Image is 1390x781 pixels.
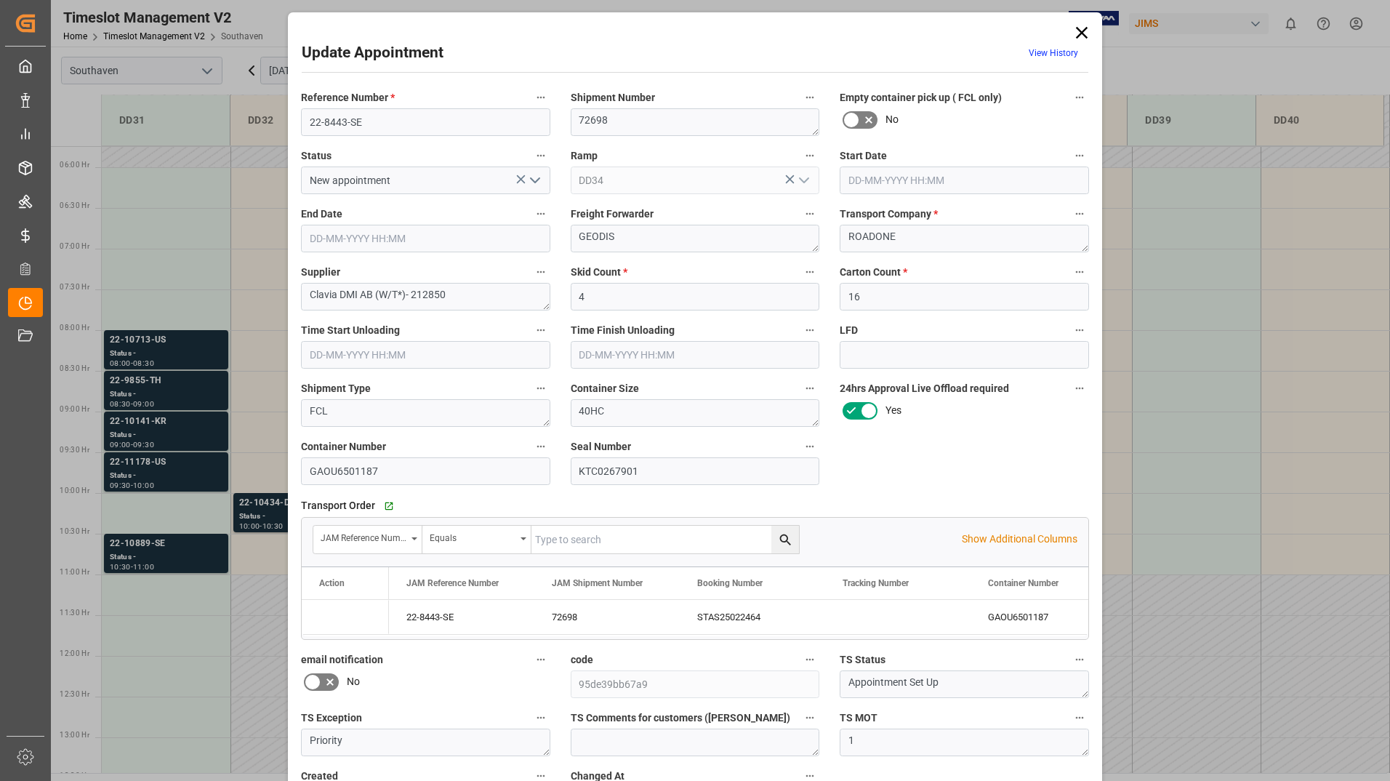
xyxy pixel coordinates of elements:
[301,729,550,756] textarea: Priority
[1070,379,1089,398] button: 24hrs Approval Live Offload required
[840,207,938,222] span: Transport Company
[840,729,1089,756] textarea: 1
[301,652,383,668] span: email notification
[800,88,819,107] button: Shipment Number
[301,90,395,105] span: Reference Number
[531,437,550,456] button: Container Number
[840,652,885,668] span: TS Status
[534,600,680,634] div: 72698
[571,207,654,222] span: Freight Forwarder
[988,578,1058,588] span: Container Number
[301,381,371,396] span: Shipment Type
[313,526,422,553] button: open menu
[301,399,550,427] textarea: FCL
[571,399,820,427] textarea: 40HC
[1070,204,1089,223] button: Transport Company *
[800,379,819,398] button: Container Size
[800,146,819,165] button: Ramp
[792,169,814,192] button: open menu
[531,526,799,553] input: Type to search
[531,379,550,398] button: Shipment Type
[571,148,598,164] span: Ramp
[800,204,819,223] button: Freight Forwarder
[1029,48,1078,58] a: View History
[571,439,631,454] span: Seal Number
[552,578,643,588] span: JAM Shipment Number
[840,670,1089,698] textarea: Appointment Set Up
[531,146,550,165] button: Status
[800,708,819,727] button: TS Comments for customers ([PERSON_NAME])
[840,167,1089,194] input: DD-MM-YYYY HH:MM
[840,265,907,280] span: Carton Count
[1070,321,1089,340] button: LFD
[843,578,909,588] span: Tracking Number
[571,265,627,280] span: Skid Count
[430,528,515,545] div: Equals
[531,650,550,669] button: email notification
[800,650,819,669] button: code
[571,108,820,136] textarea: 72698
[571,225,820,252] textarea: GEODIS
[389,600,534,634] div: 22-8443-SE
[771,526,799,553] button: search button
[523,169,545,192] button: open menu
[1070,88,1089,107] button: Empty container pick up ( FCL only)
[962,532,1077,547] p: Show Additional Columns
[840,90,1002,105] span: Empty container pick up ( FCL only)
[840,323,858,338] span: LFD
[301,148,332,164] span: Status
[301,323,400,338] span: Time Start Unloading
[301,283,550,311] textarea: Clavia DMI AB (W/T*)- 212850
[531,321,550,340] button: Time Start Unloading
[571,381,639,396] span: Container Size
[301,710,362,726] span: TS Exception
[1070,263,1089,281] button: Carton Count *
[800,263,819,281] button: Skid Count *
[406,578,499,588] span: JAM Reference Number
[571,323,675,338] span: Time Finish Unloading
[301,167,550,194] input: Type to search/select
[571,341,820,369] input: DD-MM-YYYY HH:MM
[301,341,550,369] input: DD-MM-YYYY HH:MM
[531,88,550,107] button: Reference Number *
[531,263,550,281] button: Supplier
[302,600,389,635] div: Press SPACE to select this row.
[301,225,550,252] input: DD-MM-YYYY HH:MM
[840,381,1009,396] span: 24hrs Approval Live Offload required
[800,437,819,456] button: Seal Number
[302,41,443,65] h2: Update Appointment
[840,225,1089,252] textarea: ROADONE
[422,526,531,553] button: open menu
[971,600,1116,634] div: GAOU6501187
[840,148,887,164] span: Start Date
[571,167,820,194] input: Type to search/select
[301,265,340,280] span: Supplier
[301,207,342,222] span: End Date
[347,674,360,689] span: No
[800,321,819,340] button: Time Finish Unloading
[531,708,550,727] button: TS Exception
[885,112,899,127] span: No
[840,710,877,726] span: TS MOT
[571,90,655,105] span: Shipment Number
[301,498,375,513] span: Transport Order
[571,710,790,726] span: TS Comments for customers ([PERSON_NAME])
[1070,146,1089,165] button: Start Date
[321,528,406,545] div: JAM Reference Number
[680,600,825,634] div: STAS25022464
[319,578,345,588] div: Action
[1070,650,1089,669] button: TS Status
[531,204,550,223] button: End Date
[301,439,386,454] span: Container Number
[885,403,901,418] span: Yes
[697,578,763,588] span: Booking Number
[571,652,593,668] span: code
[1070,708,1089,727] button: TS MOT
